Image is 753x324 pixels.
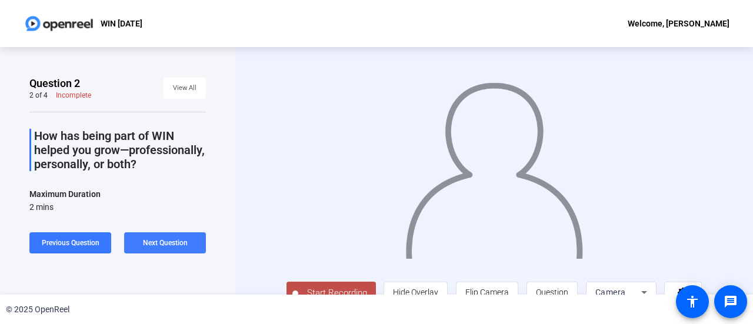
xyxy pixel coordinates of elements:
[465,288,509,297] span: Flip Camera
[527,282,578,303] button: Question
[34,129,206,171] p: How has being part of WIN helped you grow—professionally, personally, or both?
[56,91,91,100] div: Incomplete
[29,187,101,201] div: Maximum Duration
[101,16,142,31] p: WIN [DATE]
[42,239,99,247] span: Previous Question
[685,295,699,309] mat-icon: accessibility
[628,16,729,31] div: Welcome, [PERSON_NAME]
[393,288,438,297] span: Hide Overlay
[286,282,376,305] button: Start Recording
[595,288,626,297] span: Camera
[384,282,448,303] button: Hide Overlay
[29,91,48,100] div: 2 of 4
[29,201,101,213] div: 2 mins
[173,79,196,97] span: View All
[29,232,111,253] button: Previous Question
[24,12,95,35] img: OpenReel logo
[143,239,188,247] span: Next Question
[124,232,206,253] button: Next Question
[298,286,376,300] span: Start Recording
[6,303,69,316] div: © 2025 OpenReel
[404,72,584,259] img: overlay
[724,295,738,309] mat-icon: message
[456,282,518,303] button: Flip Camera
[536,288,568,297] span: Question
[164,78,206,99] button: View All
[29,76,80,91] span: Question 2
